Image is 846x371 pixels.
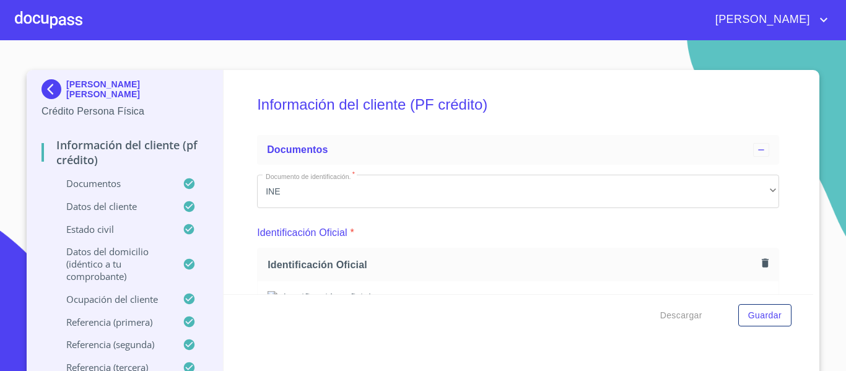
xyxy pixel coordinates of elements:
p: Datos del cliente [41,200,183,212]
span: Guardar [748,308,782,323]
p: Referencia (primera) [41,316,183,328]
span: Identificación Oficial [268,258,757,271]
p: Crédito Persona Física [41,104,208,119]
span: [PERSON_NAME] [706,10,816,30]
p: Información del cliente (PF crédito) [41,137,208,167]
p: Datos del domicilio (idéntico a tu comprobante) [41,245,183,282]
p: Estado Civil [41,223,183,235]
h5: Información del cliente (PF crédito) [257,79,779,130]
div: Documentos [257,135,779,165]
p: Ocupación del Cliente [41,293,183,305]
p: Identificación Oficial [257,225,347,240]
span: Documentos [267,144,328,155]
button: Descargar [655,304,707,327]
button: Guardar [738,304,791,327]
div: [PERSON_NAME] [PERSON_NAME] [41,79,208,104]
p: Documentos [41,177,183,190]
img: Docupass spot blue [41,79,66,99]
p: Referencia (segunda) [41,338,183,351]
p: [PERSON_NAME] [PERSON_NAME] [66,79,208,99]
img: Identificación Oficial [268,291,769,305]
div: INE [257,175,779,208]
button: account of current user [706,10,831,30]
span: Descargar [660,308,702,323]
